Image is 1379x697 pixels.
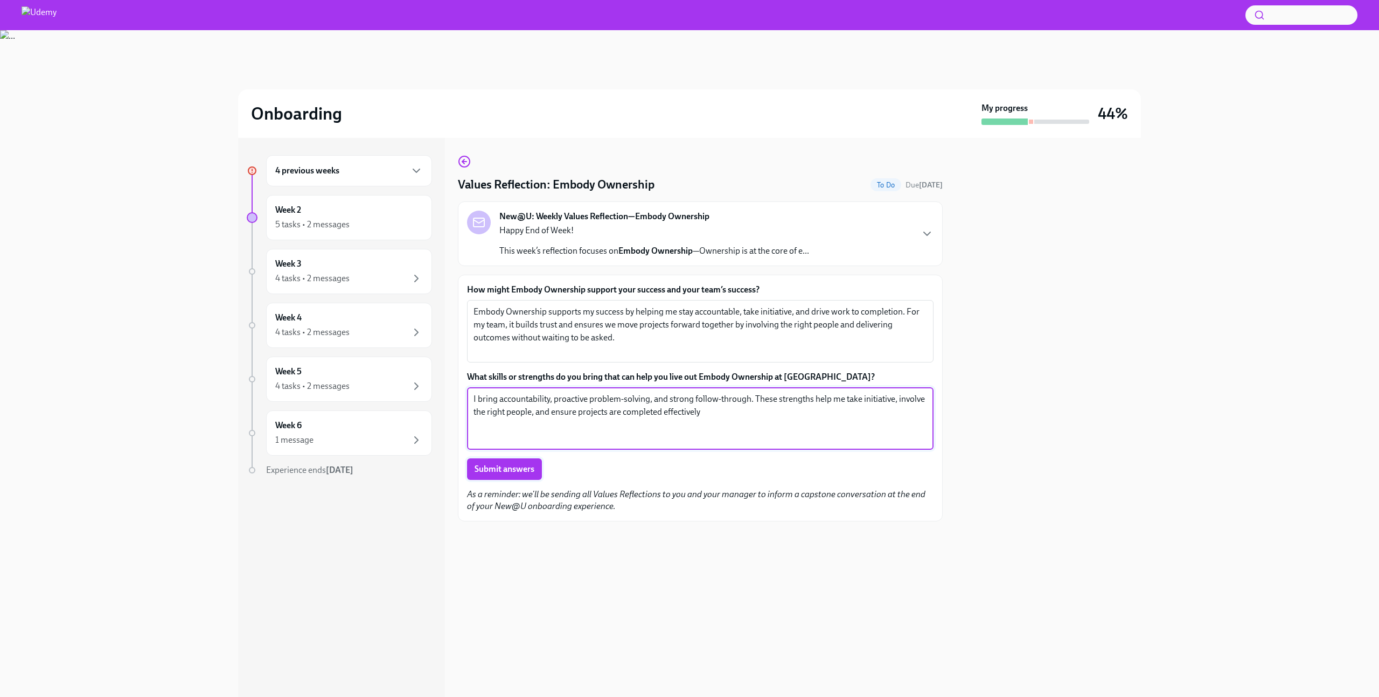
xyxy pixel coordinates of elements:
span: October 6th, 2025 10:00 [906,180,943,190]
h4: Values Reflection: Embody Ownership [458,177,654,193]
div: 5 tasks • 2 messages [275,219,350,231]
h6: Week 2 [275,204,301,216]
div: 1 message [275,434,314,446]
label: How might Embody Ownership support your success and your team’s success? [467,284,934,296]
div: 4 tasks • 2 messages [275,326,350,338]
span: Submit answers [475,464,534,475]
a: Week 44 tasks • 2 messages [247,303,432,348]
strong: [DATE] [919,180,943,190]
strong: Embody Ownership [618,246,693,256]
a: Week 54 tasks • 2 messages [247,357,432,402]
textarea: Embody Ownership supports my success by helping me stay accountable, take initiative, and drive w... [473,305,927,357]
a: Week 25 tasks • 2 messages [247,195,432,240]
strong: New@U: Weekly Values Reflection—Embody Ownership [499,211,709,222]
button: Submit answers [467,458,542,480]
h2: Onboarding [251,103,342,124]
p: Happy End of Week! [499,225,809,236]
label: What skills or strengths do you bring that can help you live out Embody Ownership at [GEOGRAPHIC_... [467,371,934,383]
a: Week 61 message [247,410,432,456]
h6: 4 previous weeks [275,165,339,177]
em: As a reminder: we'll be sending all Values Reflections to you and your manager to inform a capsto... [467,489,925,511]
span: Due [906,180,943,190]
p: This week’s reflection focuses on —Ownership is at the core of e... [499,245,809,257]
h6: Week 3 [275,258,302,270]
strong: [DATE] [326,465,353,475]
textarea: I bring accountability, proactive problem-solving, and strong follow-through. These strengths hel... [473,393,927,444]
img: Udemy [22,6,57,24]
strong: My progress [981,102,1028,114]
h6: Week 4 [275,312,302,324]
div: 4 tasks • 2 messages [275,380,350,392]
h6: Week 5 [275,366,302,378]
h6: Week 6 [275,420,302,431]
span: To Do [870,181,901,189]
div: 4 tasks • 2 messages [275,273,350,284]
div: 4 previous weeks [266,155,432,186]
a: Week 34 tasks • 2 messages [247,249,432,294]
span: Experience ends [266,465,353,475]
h3: 44% [1098,104,1128,123]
